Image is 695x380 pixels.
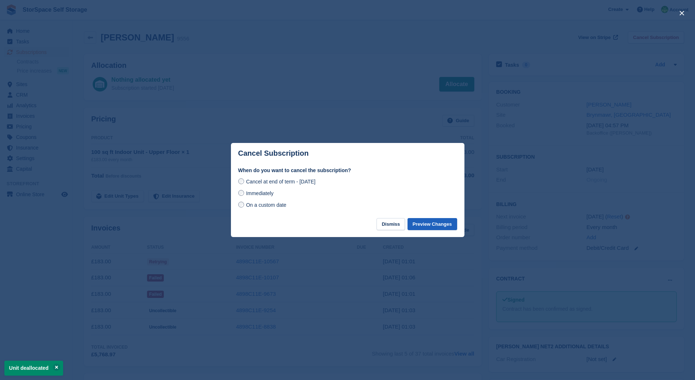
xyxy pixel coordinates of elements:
input: Cancel at end of term - [DATE] [238,178,244,184]
input: On a custom date [238,202,244,208]
span: Cancel at end of term - [DATE] [246,179,315,185]
button: close [676,7,688,19]
p: Cancel Subscription [238,149,309,158]
label: When do you want to cancel the subscription? [238,167,457,174]
span: On a custom date [246,202,286,208]
button: Dismiss [377,218,405,230]
button: Preview Changes [408,218,457,230]
span: Immediately [246,190,273,196]
input: Immediately [238,190,244,196]
p: Unit deallocated [4,361,63,376]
